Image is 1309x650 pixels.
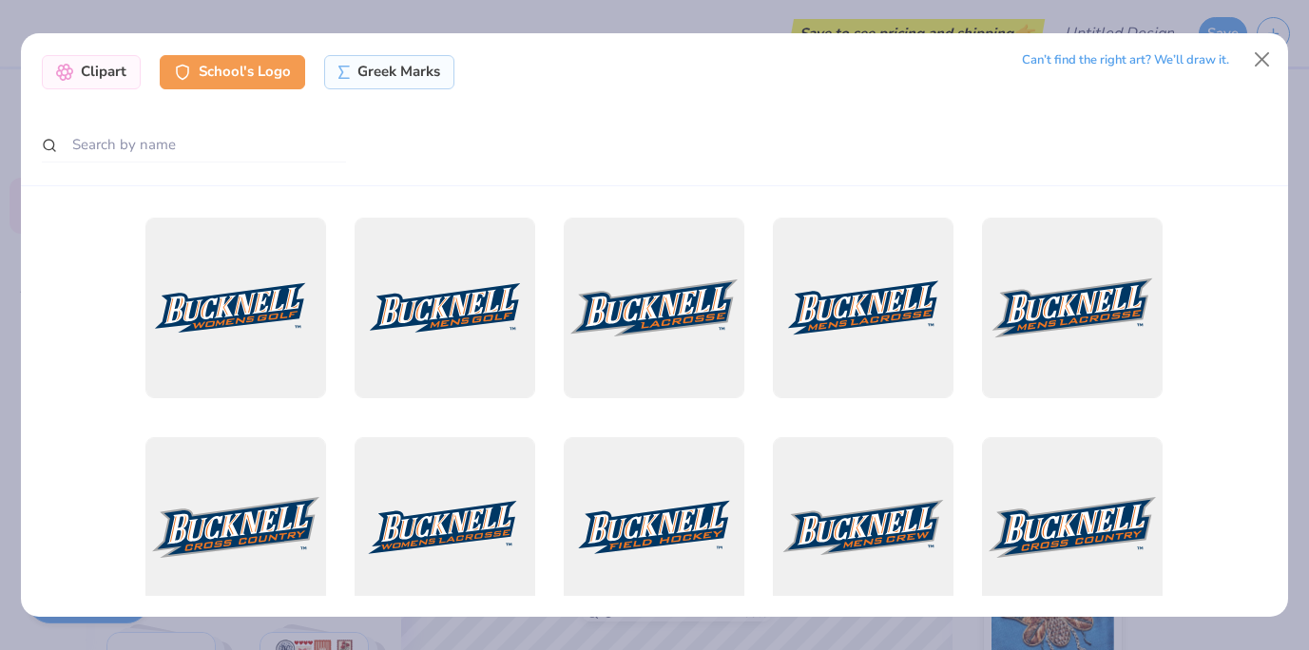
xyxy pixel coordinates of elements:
div: School's Logo [160,55,305,89]
div: Greek Marks [324,55,454,89]
input: Search by name [42,127,346,162]
div: Can’t find the right art? We’ll draw it. [1022,44,1229,77]
button: Close [1244,42,1280,78]
div: Clipart [42,55,141,89]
